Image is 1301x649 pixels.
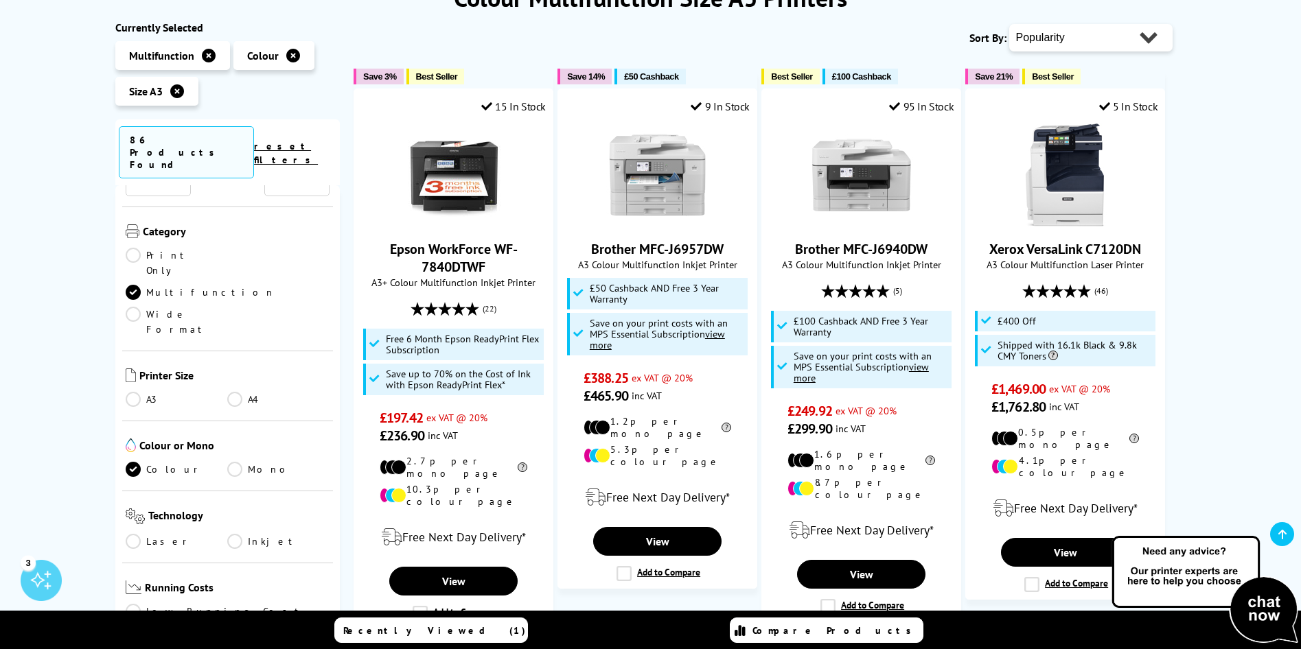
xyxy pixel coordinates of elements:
li: 4.1p per colour page [991,454,1139,479]
div: modal_delivery [361,518,546,556]
span: Free 6 Month Epson ReadyPrint Flex Subscription [386,333,541,355]
u: view more [590,327,725,351]
div: Currently Selected [115,21,341,34]
span: Save 3% [363,71,396,82]
span: £197.42 [380,409,423,427]
img: Brother MFC-J6957DW [606,123,709,226]
button: Save 21% [965,69,1020,84]
a: View [593,527,721,556]
button: Best Seller [761,69,820,84]
li: 0.5p per mono page [991,426,1139,451]
button: Save 14% [557,69,612,84]
span: ex VAT @ 20% [836,404,897,417]
a: Inkjet [227,534,330,549]
span: inc VAT [632,389,662,402]
a: Colour [126,462,228,477]
li: 1.2p per mono page [584,415,731,440]
span: Compare Products [752,624,919,637]
span: £100 Cashback [832,71,891,82]
span: £299.90 [787,420,832,438]
span: £50 Cashback [624,71,678,82]
div: modal_delivery [769,511,954,550]
img: Open Live Chat window [1109,534,1301,646]
div: 9 In Stock [691,99,750,113]
a: Xerox VersaLink C7120DN [1014,215,1117,229]
span: A3 Colour Multifunction Inkjet Printer [565,258,750,271]
span: ex VAT @ 20% [426,411,487,424]
div: modal_delivery [973,489,1158,528]
a: Low Running Cost [126,604,330,619]
a: A4 [227,392,330,407]
a: Brother MFC-J6940DW [795,240,928,258]
span: ex VAT @ 20% [632,371,693,384]
span: Best Seller [1032,71,1074,82]
span: Printer Size [139,368,330,385]
span: £1,469.00 [991,380,1046,398]
div: 3 [21,555,36,570]
span: Size A3 [129,84,163,98]
span: £465.90 [584,387,628,405]
img: Category [126,224,139,238]
label: Add to Compare [1024,577,1108,592]
span: inc VAT [1049,400,1079,413]
button: Best Seller [406,69,465,84]
a: View [389,567,517,595]
li: 2.7p per mono page [380,455,527,480]
label: Add to Compare [617,566,700,581]
button: Best Seller [1022,69,1081,84]
span: £50 Cashback AND Free 3 Year Warranty [590,283,745,305]
a: Mono [227,462,330,477]
span: Technology [148,508,330,527]
span: £400 Off [998,316,1036,327]
span: Save on your print costs with an MPS Essential Subscription [794,349,932,384]
a: A3 [126,392,228,407]
a: Recently Viewed (1) [334,617,528,643]
span: Save on your print costs with an MPS Essential Subscription [590,316,728,351]
li: 8.7p per colour page [787,476,935,501]
div: modal_delivery [565,478,750,517]
span: ex VAT @ 20% [1049,382,1110,395]
img: Brother MFC-J6940DW [810,123,913,226]
span: (46) [1094,278,1108,304]
span: 86 Products Found [119,126,255,178]
a: Print Only [126,248,228,278]
span: Best Seller [771,71,813,82]
span: inc VAT [428,429,458,442]
div: 5 In Stock [1099,99,1158,113]
a: Epson WorkForce WF-7840DTWF [390,240,518,276]
span: A3 Colour Multifunction Inkjet Printer [769,258,954,271]
img: Technology [126,508,146,524]
span: £100 Cashback AND Free 3 Year Warranty [794,316,949,338]
span: (5) [893,278,902,304]
span: Recently Viewed (1) [343,624,526,637]
img: Running Costs [126,580,142,595]
img: Printer Size [126,368,136,382]
a: Xerox VersaLink C7120DN [989,240,1141,258]
img: Colour or Mono [126,438,136,452]
a: Brother MFC-J6940DW [810,215,913,229]
span: A3 Colour Multifunction Laser Printer [973,258,1158,271]
a: Epson WorkForce WF-7840DTWF [402,215,505,229]
u: view more [794,360,929,384]
span: £236.90 [380,427,424,445]
button: Save 3% [354,69,403,84]
span: (22) [483,296,496,322]
a: Brother MFC-J6957DW [606,215,709,229]
a: Compare Products [730,617,923,643]
span: £1,762.80 [991,398,1046,416]
span: Multifunction [129,49,194,62]
a: Wide Format [126,307,228,337]
span: Save 14% [567,71,605,82]
div: 95 In Stock [889,99,954,113]
button: £50 Cashback [614,69,685,84]
span: inc VAT [836,422,866,435]
span: £249.92 [787,402,832,420]
li: 5.3p per colour page [584,443,731,468]
button: £100 Cashback [822,69,898,84]
img: Xerox VersaLink C7120DN [1014,123,1117,226]
a: Brother MFC-J6957DW [591,240,724,258]
a: reset filters [254,140,318,166]
a: View [797,560,925,589]
span: Sort By: [969,31,1006,45]
span: Shipped with 16.1k Black & 9.8k CMY Toners [998,340,1153,362]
